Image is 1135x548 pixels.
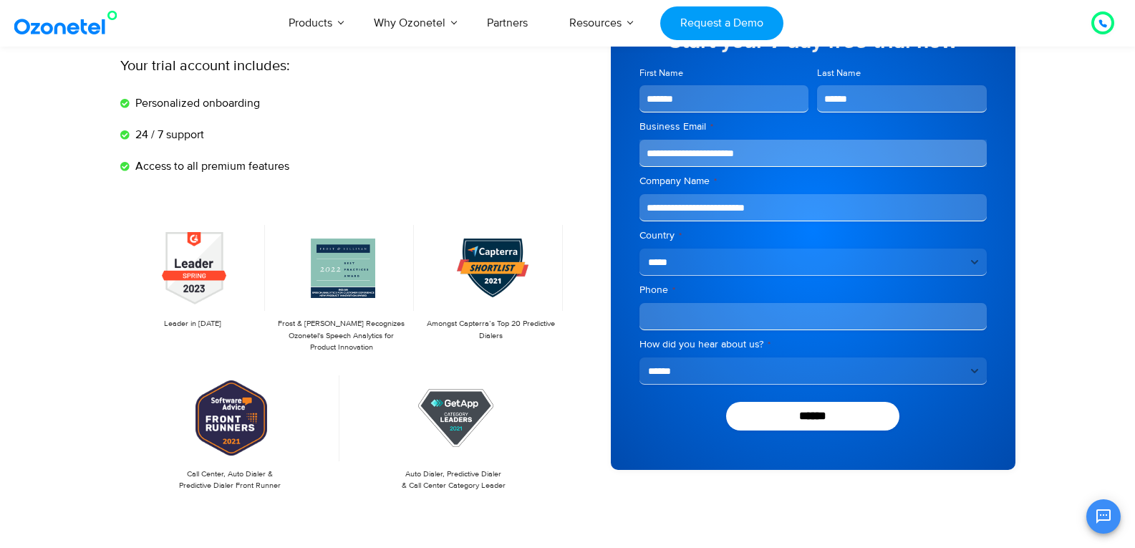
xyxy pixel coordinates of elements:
[127,318,258,330] p: Leader in [DATE]
[639,67,809,80] label: First Name
[639,120,987,134] label: Business Email
[639,174,987,188] label: Company Name
[132,95,260,112] span: Personalized onboarding
[639,229,987,243] label: Country
[639,283,987,297] label: Phone
[132,158,289,175] span: Access to all premium features
[425,318,556,342] p: Amongst Capterra’s Top 20 Predictive Dialers
[351,468,556,492] p: Auto Dialer, Predictive Dialer & Call Center Category Leader
[276,318,407,354] p: Frost & [PERSON_NAME] Recognizes Ozonetel's Speech Analytics for Product Innovation
[660,6,783,40] a: Request a Demo
[817,67,987,80] label: Last Name
[127,468,333,492] p: Call Center, Auto Dialer & Predictive Dialer Front Runner
[120,55,460,77] p: Your trial account includes:
[639,337,987,352] label: How did you hear about us?
[132,126,204,143] span: 24 / 7 support
[1086,499,1121,534] button: Open chat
